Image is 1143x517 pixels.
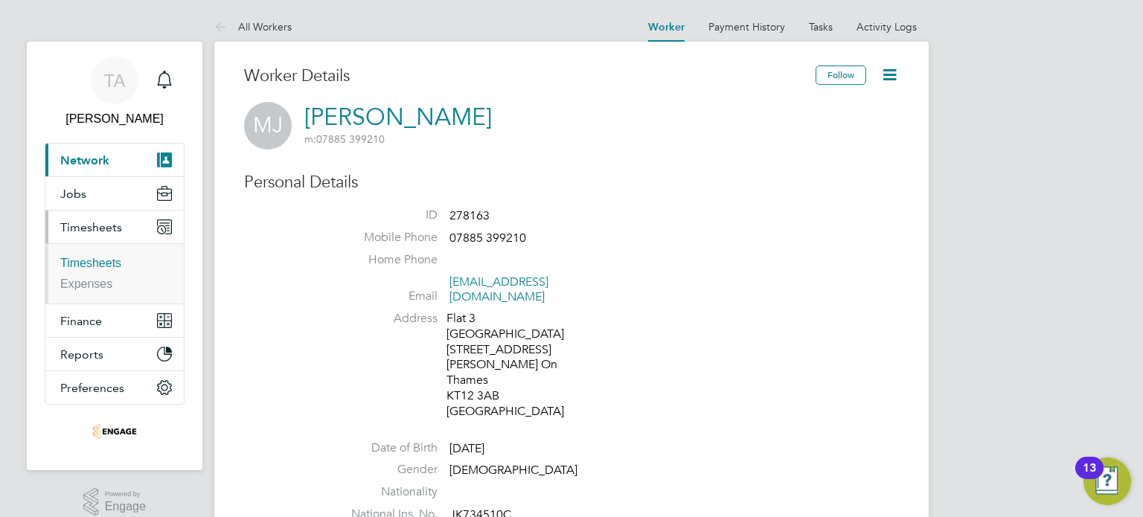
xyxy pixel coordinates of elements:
button: Jobs [45,177,184,210]
button: Open Resource Center, 13 new notifications [1083,457,1131,505]
a: Go to home page [45,420,185,443]
span: [DATE] [449,441,484,456]
span: Preferences [60,381,124,395]
span: MJ [244,102,292,150]
span: Finance [60,314,102,328]
span: 07885 399210 [449,231,526,245]
button: Timesheets [45,211,184,243]
span: TA [104,71,126,90]
span: [DEMOGRAPHIC_DATA] [449,463,577,478]
button: Network [45,144,184,176]
div: Flat 3 [GEOGRAPHIC_DATA] [STREET_ADDRESS] [PERSON_NAME] On Thames KT12 3AB [GEOGRAPHIC_DATA] [446,311,588,420]
nav: Main navigation [27,42,202,470]
a: All Workers [214,20,292,33]
a: Activity Logs [857,20,917,33]
span: 07885 399210 [304,132,385,146]
label: Date of Birth [333,440,438,456]
span: 278163 [449,208,490,223]
h3: Personal Details [244,172,899,193]
h3: Worker Details [244,65,816,87]
a: Timesheets [60,257,121,269]
div: Timesheets [45,243,184,304]
span: Reports [60,347,103,362]
a: Expenses [60,277,112,290]
span: Network [60,153,109,167]
button: Preferences [45,371,184,404]
span: Powered by [105,488,146,501]
a: TA[PERSON_NAME] [45,57,185,128]
div: 13 [1083,468,1096,487]
span: Engage [105,501,146,513]
span: Tess Amigoni [45,110,185,128]
a: Powered byEngage [83,488,146,516]
a: [PERSON_NAME] [304,103,492,132]
span: m: [304,132,316,146]
span: Timesheets [60,220,122,234]
label: Address [333,311,438,327]
label: Home Phone [333,252,438,268]
button: Finance [45,304,184,337]
label: ID [333,208,438,223]
label: Mobile Phone [333,230,438,245]
label: Email [333,289,438,304]
a: Payment History [708,20,785,33]
a: Tasks [809,20,833,33]
span: Jobs [60,187,86,201]
img: deverellsmith-logo-retina.png [92,420,137,443]
button: Follow [816,65,866,85]
button: Reports [45,338,184,370]
a: [EMAIL_ADDRESS][DOMAIN_NAME] [449,274,548,305]
label: Gender [333,462,438,478]
a: Worker [648,21,685,33]
label: Nationality [333,484,438,500]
